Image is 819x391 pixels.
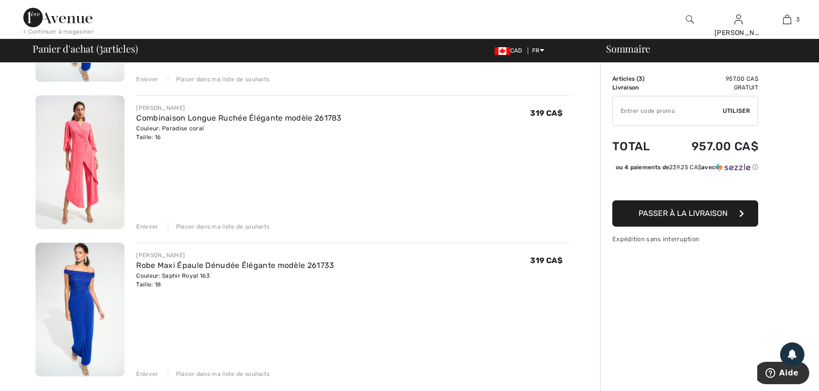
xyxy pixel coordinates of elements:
span: Utiliser [723,107,750,115]
td: 957.00 CA$ [665,74,758,83]
img: Canadian Dollar [495,47,510,55]
iframe: PayPal-paypal [612,175,758,197]
span: Passer à la livraison [639,209,728,218]
span: 3 [99,41,103,54]
td: Gratuit [665,83,758,92]
img: Mon panier [783,14,791,25]
td: Total [612,130,665,163]
div: Placer dans ma liste de souhaits [168,75,270,84]
td: Articles ( ) [612,74,665,83]
td: Livraison [612,83,665,92]
img: Robe Maxi Épaule Dénudée Élégante modèle 261733 [36,243,125,376]
div: ou 4 paiements de avec [616,163,758,172]
span: CAD [495,47,526,54]
a: Se connecter [734,15,743,24]
div: Enlever [136,222,158,231]
span: 319 CA$ [530,108,563,118]
div: [PERSON_NAME] [136,104,341,112]
div: [PERSON_NAME] [136,251,334,260]
div: Sommaire [594,44,813,53]
button: Passer à la livraison [612,200,758,227]
div: Couleur: Saphir Royal 163 Taille: 18 [136,271,334,289]
a: Combinaison Longue Ruchée Élégante modèle 261783 [136,113,341,123]
div: Enlever [136,75,158,84]
input: Code promo [613,96,723,125]
div: Expédition sans interruption [612,234,758,244]
img: Mes infos [734,14,743,25]
span: 319 CA$ [530,256,563,265]
a: Robe Maxi Épaule Dénudée Élégante modèle 261733 [136,261,334,270]
img: 1ère Avenue [23,8,92,27]
div: [PERSON_NAME] [714,28,762,38]
span: 239.25 CA$ [669,164,701,171]
span: FR [532,47,544,54]
a: 3 [763,14,811,25]
img: recherche [686,14,694,25]
iframe: Ouvre un widget dans lequel vous pouvez trouver plus d’informations [757,362,809,386]
td: 957.00 CA$ [665,130,758,163]
div: Placer dans ma liste de souhaits [168,370,270,378]
span: 3 [796,15,800,24]
span: 3 [639,75,642,82]
img: Combinaison Longue Ruchée Élégante modèle 261783 [36,95,125,229]
div: Enlever [136,370,158,378]
img: Sezzle [715,163,750,172]
div: Couleur: Paradise coral Taille: 16 [136,124,341,142]
span: Panier d'achat ( articles) [33,44,138,53]
div: ou 4 paiements de239.25 CA$avecSezzle Cliquez pour en savoir plus sur Sezzle [612,163,758,175]
div: < Continuer à magasiner [23,27,94,36]
div: Placer dans ma liste de souhaits [168,222,270,231]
